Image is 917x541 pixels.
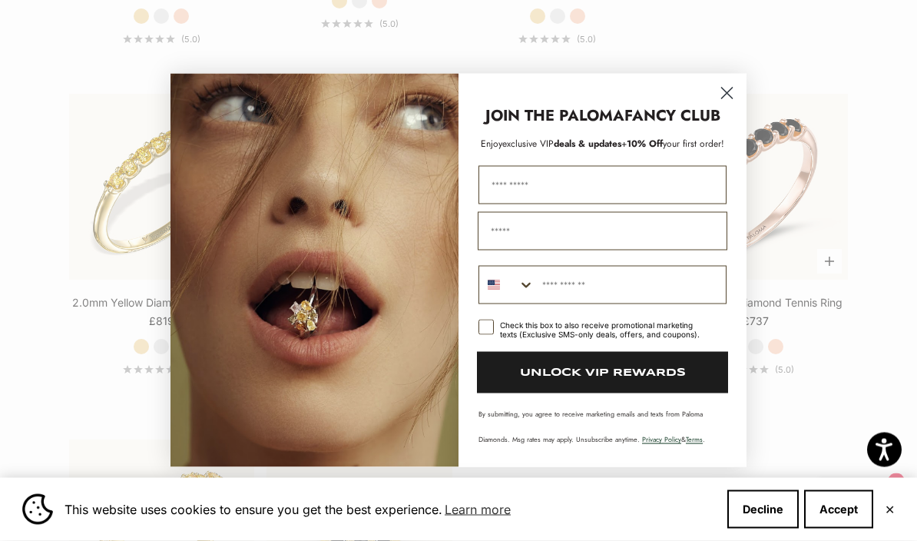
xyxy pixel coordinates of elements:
[502,137,554,151] span: exclusive VIP
[885,505,895,514] button: Close
[727,490,799,529] button: Decline
[624,105,720,127] strong: FANCY CLUB
[535,267,726,304] input: Phone Number
[488,279,500,291] img: United States
[686,434,703,444] a: Terms
[627,137,663,151] span: 10% Off
[478,409,727,444] p: By submitting, you agree to receive marketing emails and texts from Paloma Diamonds. Msg rates ma...
[22,494,53,525] img: Cookie banner
[479,267,535,304] button: Search Countries
[642,434,681,444] a: Privacy Policy
[713,80,740,107] button: Close dialog
[481,137,502,151] span: Enjoy
[621,137,724,151] span: + your first order!
[485,105,624,127] strong: JOIN THE PALOMA
[170,74,458,467] img: Loading...
[65,498,715,521] span: This website uses cookies to ensure you get the best experience.
[804,490,873,529] button: Accept
[477,352,728,393] button: UNLOCK VIP REWARDS
[478,166,727,204] input: First Name
[500,320,708,339] div: Check this box to also receive promotional marketing texts (Exclusive SMS-only deals, offers, and...
[502,137,621,151] span: deals & updates
[642,434,705,444] span: & .
[478,212,727,251] input: Email
[442,498,513,521] a: Learn more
